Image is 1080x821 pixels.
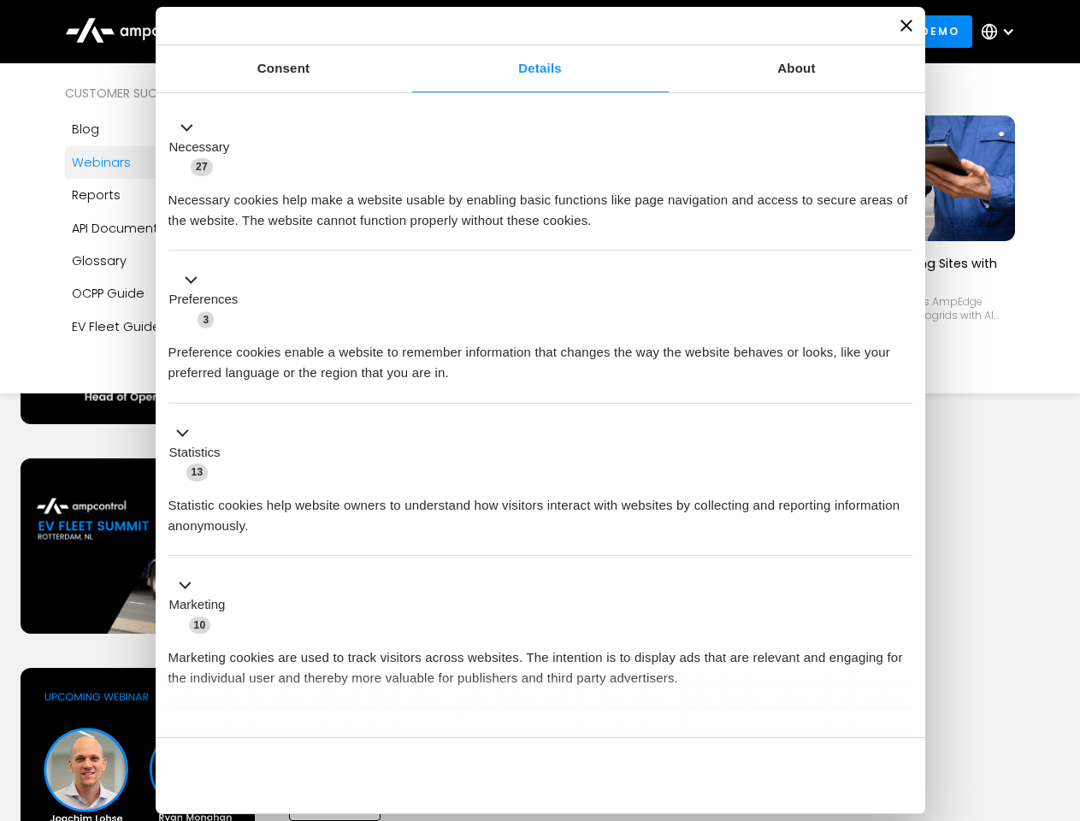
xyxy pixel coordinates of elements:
label: Marketing [169,595,226,615]
a: About [669,45,925,92]
a: API Documentation [65,212,277,245]
a: Reports [65,179,277,211]
button: Marketing (10) [168,576,236,635]
div: Webinars [72,153,131,172]
span: 27 [191,158,213,175]
div: Marketing cookies are used to track visitors across websites. The intention is to display ads tha... [168,635,912,688]
label: Statistics [169,443,221,463]
a: Consent [156,45,412,92]
div: Glossary [72,251,127,270]
div: OCPP Guide [72,284,145,303]
div: Preference cookies enable a website to remember information that changes the way the website beha... [168,329,912,383]
div: EV Fleet Guide [72,317,161,336]
span: 10 [189,617,211,634]
a: Webinars [65,146,277,179]
label: Preferences [169,290,239,310]
div: API Documentation [72,219,191,238]
a: EV Fleet Guide [65,310,277,343]
div: Necessary cookies help make a website usable by enabling basic functions like page navigation and... [168,177,912,231]
span: 3 [198,311,214,328]
span: 13 [186,464,209,481]
div: Customer success [65,84,277,103]
span: 2 [282,730,298,747]
a: Details [412,45,669,92]
button: Necessary (27) [168,117,240,177]
div: Statistic cookies help website owners to understand how visitors interact with websites by collec... [168,482,912,536]
button: Close banner [900,20,912,32]
button: Preferences (3) [168,270,249,330]
button: Okay [666,751,912,800]
div: Blog [72,120,99,139]
div: Reports [72,186,121,204]
a: Glossary [65,245,277,277]
label: Necessary [169,138,230,157]
a: OCPP Guide [65,277,277,310]
button: Unclassified (2) [168,728,309,749]
a: Blog [65,113,277,145]
button: Statistics (13) [168,422,231,482]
